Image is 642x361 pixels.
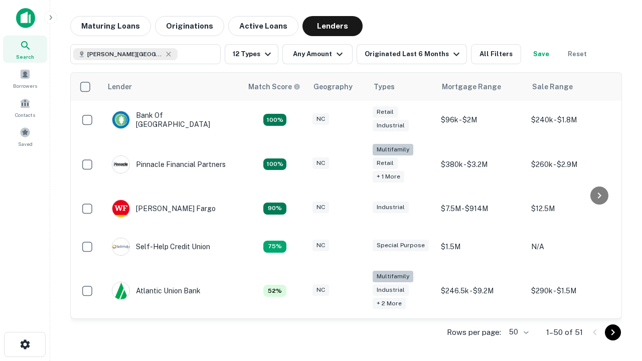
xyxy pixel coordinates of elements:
[112,156,129,173] img: picture
[526,139,616,190] td: $260k - $2.9M
[3,65,47,92] a: Borrowers
[374,81,395,93] div: Types
[108,81,132,93] div: Lender
[505,325,530,339] div: 50
[373,202,409,213] div: Industrial
[373,157,398,169] div: Retail
[605,324,621,340] button: Go to next page
[592,281,642,329] iframe: Chat Widget
[112,200,216,218] div: [PERSON_NAME] Fargo
[70,16,151,36] button: Maturing Loans
[16,53,34,61] span: Search
[373,298,406,309] div: + 2 more
[471,44,521,64] button: All Filters
[248,81,300,92] div: Capitalize uses an advanced AI algorithm to match your search with the best lender. The match sco...
[436,266,526,316] td: $246.5k - $9.2M
[112,200,129,217] img: picture
[263,158,286,170] div: Matching Properties: 24, hasApolloMatch: undefined
[312,157,329,169] div: NC
[282,44,353,64] button: Any Amount
[442,81,501,93] div: Mortgage Range
[87,50,163,59] span: [PERSON_NAME][GEOGRAPHIC_DATA], [GEOGRAPHIC_DATA]
[436,101,526,139] td: $96k - $2M
[242,73,307,101] th: Capitalize uses an advanced AI algorithm to match your search with the best lender. The match sco...
[313,81,353,93] div: Geography
[312,240,329,251] div: NC
[3,94,47,121] a: Contacts
[263,203,286,215] div: Matching Properties: 12, hasApolloMatch: undefined
[16,8,35,28] img: capitalize-icon.png
[526,266,616,316] td: $290k - $1.5M
[357,44,467,64] button: Originated Last 6 Months
[312,284,329,296] div: NC
[436,139,526,190] td: $380k - $3.2M
[526,190,616,228] td: $12.5M
[112,282,201,300] div: Atlantic Union Bank
[112,238,129,255] img: picture
[112,282,129,299] img: picture
[373,144,413,155] div: Multifamily
[312,202,329,213] div: NC
[228,16,298,36] button: Active Loans
[13,82,37,90] span: Borrowers
[112,238,210,256] div: Self-help Credit Union
[373,171,404,183] div: + 1 more
[373,271,413,282] div: Multifamily
[155,16,224,36] button: Originations
[526,73,616,101] th: Sale Range
[102,73,242,101] th: Lender
[3,36,47,63] a: Search
[436,73,526,101] th: Mortgage Range
[263,114,286,126] div: Matching Properties: 14, hasApolloMatch: undefined
[263,285,286,297] div: Matching Properties: 7, hasApolloMatch: undefined
[302,16,363,36] button: Lenders
[368,73,436,101] th: Types
[526,101,616,139] td: $240k - $1.8M
[546,326,583,338] p: 1–50 of 51
[447,326,501,338] p: Rows per page:
[373,240,429,251] div: Special Purpose
[263,241,286,253] div: Matching Properties: 10, hasApolloMatch: undefined
[112,111,232,129] div: Bank Of [GEOGRAPHIC_DATA]
[307,73,368,101] th: Geography
[365,48,462,60] div: Originated Last 6 Months
[3,123,47,150] a: Saved
[18,140,33,148] span: Saved
[15,111,35,119] span: Contacts
[561,44,593,64] button: Reset
[373,106,398,118] div: Retail
[112,111,129,128] img: picture
[225,44,278,64] button: 12 Types
[436,190,526,228] td: $7.5M - $914M
[373,120,409,131] div: Industrial
[525,44,557,64] button: Save your search to get updates of matches that match your search criteria.
[436,228,526,266] td: $1.5M
[248,81,298,92] h6: Match Score
[112,155,226,173] div: Pinnacle Financial Partners
[532,81,573,93] div: Sale Range
[373,284,409,296] div: Industrial
[312,113,329,125] div: NC
[526,228,616,266] td: N/A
